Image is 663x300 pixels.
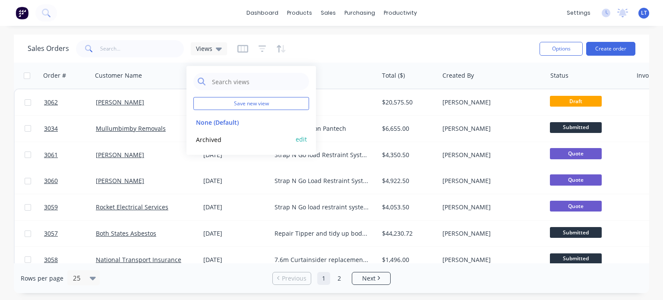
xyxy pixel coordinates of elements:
[382,229,433,238] div: $44,230.72
[21,274,63,283] span: Rows per page
[275,151,370,159] div: Strap N Go load Restraint System for 10 plt curtainsider
[44,124,58,133] span: 3034
[442,71,474,80] div: Created By
[382,124,433,133] div: $6,655.00
[96,203,168,211] a: Rocket Electrical Services
[203,203,268,212] div: [DATE]
[442,256,538,264] div: [PERSON_NAME]
[550,174,602,185] span: Quote
[44,116,96,142] a: 3034
[273,274,311,283] a: Previous page
[382,256,433,264] div: $1,496.00
[44,221,96,246] a: 3057
[44,256,58,264] span: 3058
[100,40,184,57] input: Search...
[362,274,376,283] span: Next
[442,151,538,159] div: [PERSON_NAME]
[44,142,96,168] a: 3061
[44,194,96,220] a: 3059
[550,96,602,107] span: Draft
[316,6,340,19] div: sales
[211,73,305,90] input: Search views
[95,71,142,80] div: Customer Name
[203,256,268,264] div: [DATE]
[203,229,268,238] div: [DATE]
[442,229,538,238] div: [PERSON_NAME]
[550,227,602,238] span: Submitted
[317,272,330,285] a: Page 1 is your current page
[193,97,309,110] button: Save new view
[275,203,370,212] div: Strap N Go load restraint system for a 22plt Trailer with straight roof
[540,42,583,56] button: Options
[96,151,144,159] a: [PERSON_NAME]
[193,117,292,127] button: None (Default)
[550,122,602,133] span: Submitted
[96,256,181,264] a: National Transport Insurance
[550,253,602,264] span: Submitted
[550,148,602,159] span: Quote
[382,151,433,159] div: $4,350.50
[43,71,66,80] div: Order #
[586,42,635,56] button: Create order
[550,71,568,80] div: Status
[28,44,69,53] h1: Sales Orders
[275,98,370,107] div: 4.9m Pantech
[275,229,370,238] div: Repair Tipper and tidy up body repair the rear
[382,98,433,107] div: $20,575.50
[275,177,370,185] div: Strap N Go Load Restraint System for a 12 plt Curtainsider
[275,256,370,264] div: 7.6m Curtainsider replacement Claim no 537836 - 460782Herb [PERSON_NAME] Haulage
[352,274,390,283] a: Next page
[44,151,58,159] span: 3061
[296,135,307,144] button: edit
[44,89,96,115] a: 3062
[550,201,602,212] span: Quote
[96,229,156,237] a: Both States Asbestos
[44,203,58,212] span: 3059
[44,247,96,273] a: 3058
[562,6,595,19] div: settings
[44,168,96,194] a: 3060
[641,9,647,17] span: LT
[442,203,538,212] div: [PERSON_NAME]
[382,71,405,80] div: Total ($)
[96,98,144,106] a: [PERSON_NAME]
[96,124,166,133] a: Mullumbimby Removals
[275,124,370,133] div: Replace Roof on Pantech
[196,44,212,53] span: Views
[44,98,58,107] span: 3062
[44,177,58,185] span: 3060
[340,6,379,19] div: purchasing
[16,6,28,19] img: Factory
[242,6,283,19] a: dashboard
[282,274,306,283] span: Previous
[442,177,538,185] div: [PERSON_NAME]
[269,272,394,285] ul: Pagination
[283,6,316,19] div: products
[382,203,433,212] div: $4,053.50
[193,134,292,144] button: Archived
[44,229,58,238] span: 3057
[96,177,144,185] a: [PERSON_NAME]
[442,124,538,133] div: [PERSON_NAME]
[333,272,346,285] a: Page 2
[382,177,433,185] div: $4,922.50
[203,177,268,185] div: [DATE]
[379,6,421,19] div: productivity
[442,98,538,107] div: [PERSON_NAME]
